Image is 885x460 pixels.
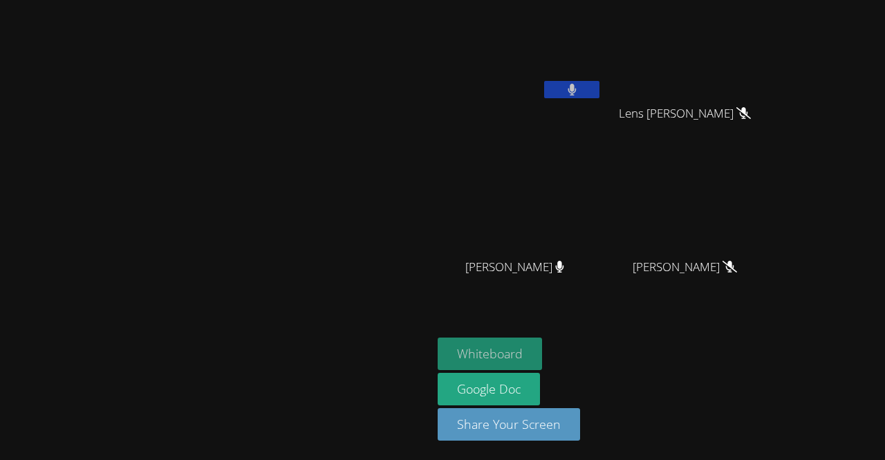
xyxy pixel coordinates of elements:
[633,257,737,277] span: [PERSON_NAME]
[438,373,540,405] a: Google Doc
[438,338,542,370] button: Whiteboard
[619,104,751,124] span: Lens [PERSON_NAME]
[438,408,580,441] button: Share Your Screen
[465,257,564,277] span: [PERSON_NAME]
